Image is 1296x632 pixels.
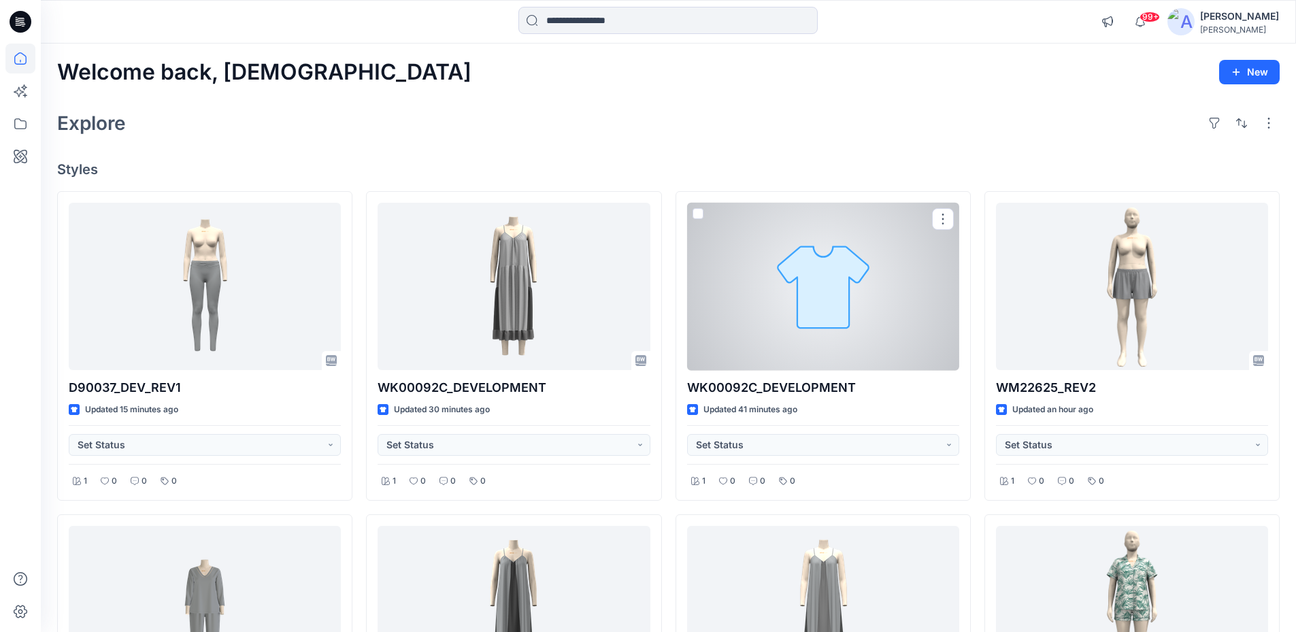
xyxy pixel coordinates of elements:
a: D90037_DEV_REV1 [69,203,341,371]
a: WM22625_REV2 [996,203,1268,371]
p: 0 [171,474,177,488]
p: 0 [480,474,486,488]
p: 0 [790,474,795,488]
p: 0 [450,474,456,488]
p: Updated 41 minutes ago [703,403,797,417]
p: 0 [1039,474,1044,488]
p: 0 [420,474,426,488]
p: WM22625_REV2 [996,378,1268,397]
div: [PERSON_NAME] [1200,24,1279,35]
p: 0 [1099,474,1104,488]
a: WK00092C_DEVELOPMENT [378,203,650,371]
p: 0 [112,474,117,488]
h2: Explore [57,112,126,134]
button: New [1219,60,1280,84]
h2: Welcome back, [DEMOGRAPHIC_DATA] [57,60,471,85]
p: 0 [1069,474,1074,488]
div: [PERSON_NAME] [1200,8,1279,24]
p: 1 [393,474,396,488]
p: 1 [702,474,705,488]
h4: Styles [57,161,1280,178]
p: Updated an hour ago [1012,403,1093,417]
span: 99+ [1140,12,1160,22]
p: WK00092C_DEVELOPMENT [687,378,959,397]
p: 1 [1011,474,1014,488]
p: 0 [142,474,147,488]
a: WK00092C_DEVELOPMENT [687,203,959,371]
p: 0 [730,474,735,488]
p: WK00092C_DEVELOPMENT [378,378,650,397]
p: 1 [84,474,87,488]
p: Updated 30 minutes ago [394,403,490,417]
img: avatar [1167,8,1195,35]
p: D90037_DEV_REV1 [69,378,341,397]
p: 0 [760,474,765,488]
p: Updated 15 minutes ago [85,403,178,417]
